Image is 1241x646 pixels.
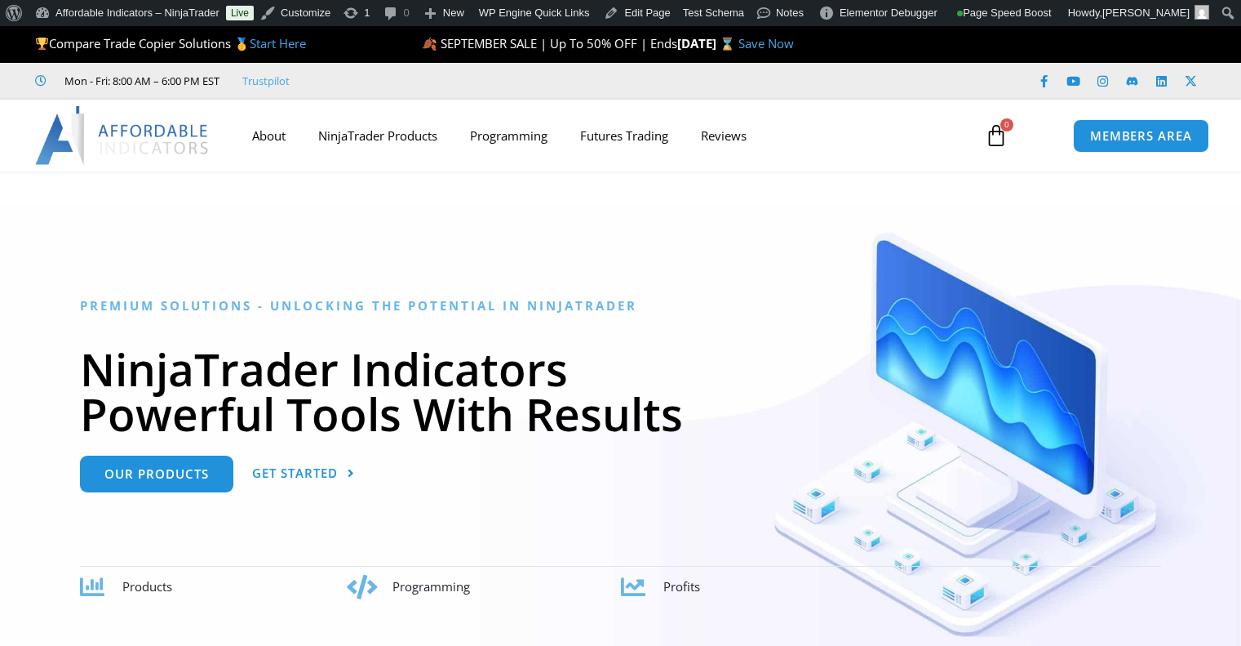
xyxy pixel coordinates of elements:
a: NinjaTrader Products [302,117,454,154]
span: Programming [392,578,470,595]
span: Products [122,578,172,595]
img: LogoAI | Affordable Indicators – NinjaTrader [35,106,211,165]
a: Save Now [738,35,794,51]
h6: Premium Solutions - Unlocking the Potential in NinjaTrader [80,298,1161,314]
a: MEMBERS AREA [1073,119,1209,153]
nav: Menu [236,117,968,154]
a: 0 [960,112,1032,159]
strong: [DATE] ⌛ [677,35,738,51]
a: About [236,117,302,154]
a: Our Products [80,456,233,492]
span: Mon - Fri: 8:00 AM – 6:00 PM EST [60,71,219,91]
a: Get Started [252,456,355,492]
span: Our Products [104,468,209,480]
a: Live [226,6,254,20]
a: Programming [454,117,564,154]
a: Reviews [685,117,763,154]
span: [PERSON_NAME] [1102,7,1190,19]
span: 🍂 SEPTEMBER SALE | Up To 50% OFF | Ends [422,35,677,51]
span: MEMBERS AREA [1090,130,1192,142]
span: Profits [663,578,700,595]
h1: NinjaTrader Indicators Powerful Tools With Results [80,346,1161,436]
a: Futures Trading [564,117,685,154]
img: 🏆 [36,38,48,50]
span: Compare Trade Copier Solutions 🥇 [35,35,306,51]
a: Start Here [250,35,306,51]
span: Get Started [252,467,338,479]
span: 0 [1000,118,1013,131]
a: Trustpilot [242,71,290,91]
